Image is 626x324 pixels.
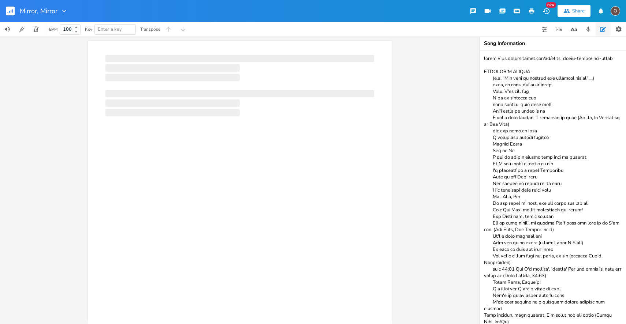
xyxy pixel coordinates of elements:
[49,27,57,31] div: BPM
[611,3,620,19] button: O
[484,41,622,46] div: Song Information
[480,51,626,324] textarea: lorem://ips.dolorsitamet.con/ad/elits_doeiu-tempo/inci-utlab ETDOLOR'M ALIQUA - (e.a. "Min veni q...
[98,26,122,33] span: Enter a key
[611,6,620,16] div: Odessa
[572,8,585,14] div: Share
[546,2,556,8] div: New
[20,8,57,14] span: Mirror, Mirror
[558,5,590,17] button: Share
[140,27,160,31] div: Transpose
[85,27,92,31] div: Key
[539,4,554,18] button: New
